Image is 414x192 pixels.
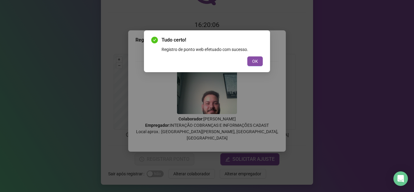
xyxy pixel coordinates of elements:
div: Registro de ponto web efetuado com sucesso. [162,46,263,53]
span: OK [252,58,258,65]
span: check-circle [151,37,158,43]
button: OK [247,56,263,66]
span: Tudo certo! [162,36,263,44]
div: Open Intercom Messenger [393,171,408,186]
